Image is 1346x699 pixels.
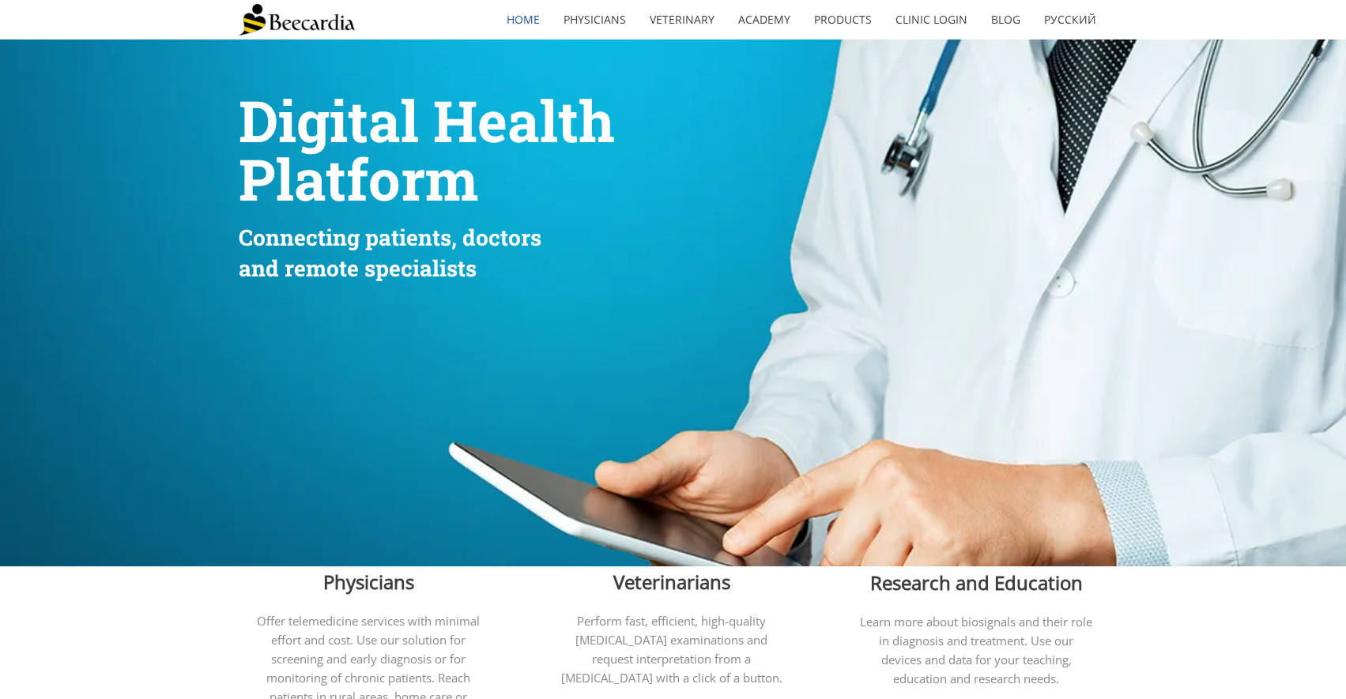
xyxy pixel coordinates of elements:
[239,4,355,36] img: Beecardia
[561,613,782,686] span: Perform fast, efficient, high-quality [MEDICAL_DATA] examinations and request interpretation from...
[860,614,1092,686] span: Learn more about biosignals and their role in diagnosis and treatment. Use our devices and data f...
[884,2,979,38] a: Clinic Login
[802,2,884,38] a: Products
[239,223,541,252] span: Connecting patients, doctors
[239,83,615,158] span: Digital Health
[239,141,478,216] span: Platform
[323,569,414,595] span: Physicians
[979,2,1032,38] a: Blog
[870,569,1083,596] span: Research and Education
[1032,2,1108,38] a: Русский
[613,569,730,595] span: Veterinarians
[552,2,638,38] a: Physicians
[239,254,477,283] span: and remote specialists
[495,2,552,38] a: home
[726,2,802,38] a: Academy
[638,2,726,38] a: Veterinary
